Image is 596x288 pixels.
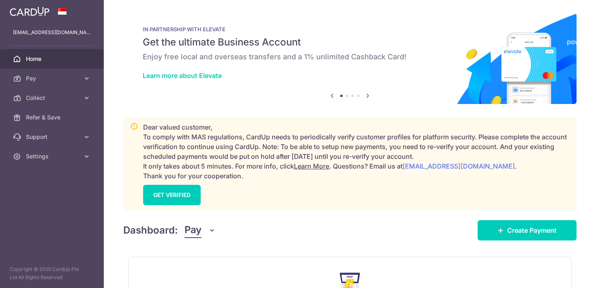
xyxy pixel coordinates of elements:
button: Pay [184,223,216,238]
img: Renovation banner [123,13,577,104]
a: GET VERIFIED [143,185,201,205]
span: Create Payment [507,225,557,235]
p: Dear valued customer, To comply with MAS regulations, CardUp needs to periodically verify custome... [143,122,570,181]
span: Refer & Save [26,113,79,121]
p: IN PARTNERSHIP WITH ELEVATE [143,26,557,32]
a: Learn more about Elevate [143,71,222,80]
h6: Enjoy free local and overseas transfers and a 1% unlimited Cashback Card! [143,52,557,62]
span: Collect [26,94,79,102]
span: Home [26,55,79,63]
img: CardUp [10,6,49,16]
span: Pay [26,74,79,82]
span: Settings [26,152,79,160]
a: Create Payment [478,220,577,240]
h4: Dashboard: [123,223,178,238]
a: [EMAIL_ADDRESS][DOMAIN_NAME] [403,162,515,170]
a: Learn More [294,162,329,170]
span: Pay [184,223,202,238]
h5: Get the ultimate Business Account [143,36,557,49]
p: [EMAIL_ADDRESS][DOMAIN_NAME] [13,28,91,37]
span: Support [26,133,79,141]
